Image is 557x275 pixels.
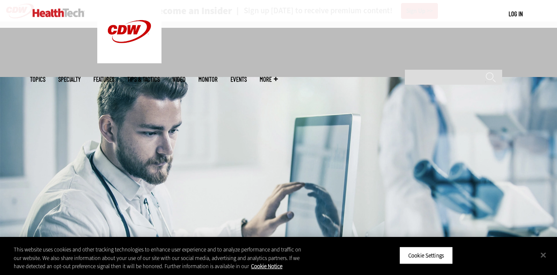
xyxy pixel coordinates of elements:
button: Cookie Settings [399,246,453,264]
span: More [260,76,278,83]
a: Log in [509,10,523,18]
a: More information about your privacy [251,263,282,270]
a: MonITor [198,76,218,83]
a: Tips & Tactics [127,76,160,83]
div: User menu [509,9,523,18]
img: Home [33,9,84,17]
button: Close [534,245,553,264]
a: Events [231,76,247,83]
span: Specialty [58,76,81,83]
a: Features [93,76,114,83]
a: Video [173,76,186,83]
div: This website uses cookies and other tracking technologies to enhance user experience and to analy... [14,245,306,271]
span: Topics [30,76,45,83]
a: CDW [97,56,162,65]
